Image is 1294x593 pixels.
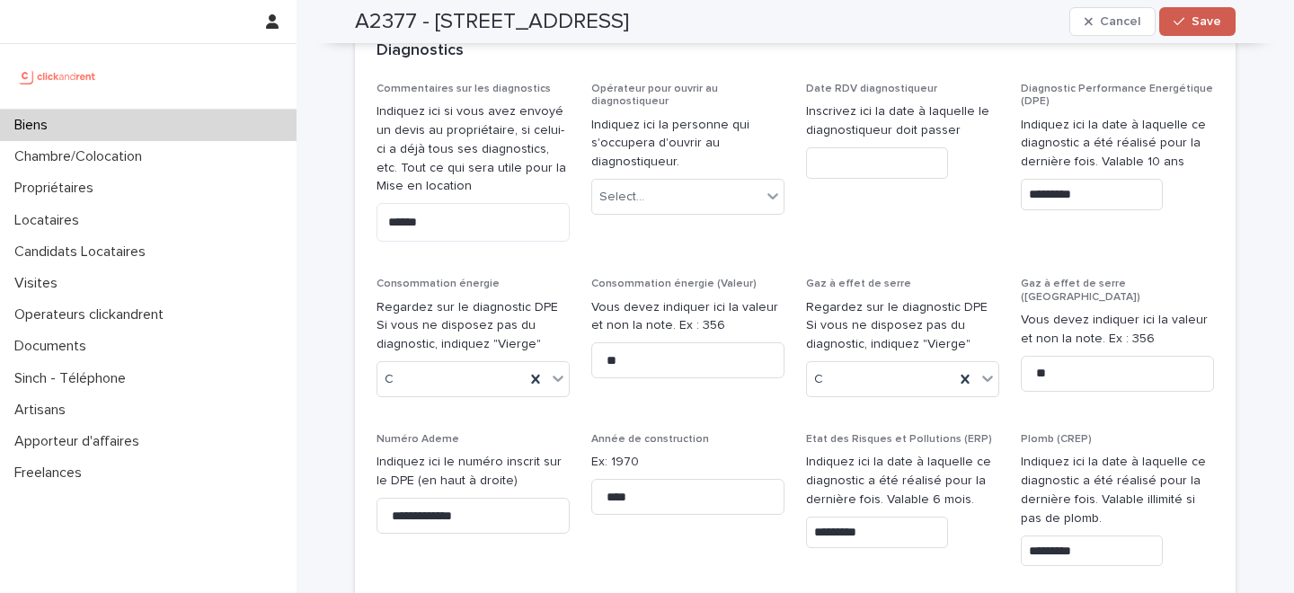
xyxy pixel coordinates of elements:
p: Freelances [7,465,96,482]
img: UCB0brd3T0yccxBKYDjQ [14,58,102,94]
p: Vous devez indiquer ici la valeur et non la note. Ex : 356 [1021,311,1214,349]
p: Indiquez ici le numéro inscrit sur le DPE (en haut à droite) [377,453,570,491]
p: Artisans [7,402,80,419]
p: Sinch - Téléphone [7,370,140,387]
p: Indiquez ici la personne qui s'occupera d'ouvrir au diagnostiqueur. [591,116,784,172]
span: Gaz à effet de serre [806,279,911,289]
p: Operateurs clickandrent [7,306,178,323]
p: Inscrivez ici la date à laquelle le diagnostiqueur doit passer [806,102,999,140]
h2: A2377 - [STREET_ADDRESS] [355,9,629,35]
span: Numéro Ademe [377,434,459,445]
span: Opérateur pour ouvrir au diagnostiqueur [591,84,718,107]
span: C [385,370,394,389]
span: Consommation énergie [377,279,500,289]
p: Indiquez ici la date à laquelle ce diagnostic a été réalisé pour la dernière fois. Valable 10 ans [1021,116,1214,172]
p: Indiquez ici la date à laquelle ce diagnostic a été réalisé pour la dernière fois. Valable illimi... [1021,453,1214,527]
p: Indiquez ici si vous avez envoyé un devis au propriétaire, si celui-ci a déjà tous ses diagnostic... [377,102,570,196]
p: Propriétaires [7,180,108,197]
span: Cancel [1100,15,1140,28]
span: Etat des Risques et Pollutions (ERP) [806,434,992,445]
p: Vous devez indiquer ici la valeur et non la note. Ex : 356 [591,298,784,336]
span: Save [1192,15,1221,28]
span: Commentaires sur les diagnostics [377,84,551,94]
p: Regardez sur le diagnostic DPE Si vous ne disposez pas du diagnostic, indiquez "Vierge" [377,298,570,354]
span: Gaz à effet de serre ([GEOGRAPHIC_DATA]) [1021,279,1140,302]
span: Diagnostic Performance Energétique (DPE) [1021,84,1213,107]
span: Date RDV diagnostiqueur [806,84,937,94]
h2: Diagnostics [377,41,464,61]
p: Locataires [7,212,93,229]
span: Année de construction [591,434,709,445]
p: Regardez sur le diagnostic DPE Si vous ne disposez pas du diagnostic, indiquez "Vierge" [806,298,999,354]
span: Plomb (CREP) [1021,434,1092,445]
p: Indiquez ici la date à laquelle ce diagnostic a été réalisé pour la dernière fois. Valable 6 mois. [806,453,999,509]
div: Select... [599,188,644,207]
p: Biens [7,117,62,134]
span: C [814,370,823,389]
p: Candidats Locataires [7,243,160,261]
button: Save [1159,7,1236,36]
p: Documents [7,338,101,355]
p: Ex: 1970 [591,453,784,472]
p: Apporteur d'affaires [7,433,154,450]
p: Chambre/Colocation [7,148,156,165]
button: Cancel [1069,7,1156,36]
span: Consommation énergie (Valeur) [591,279,757,289]
p: Visites [7,275,72,292]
